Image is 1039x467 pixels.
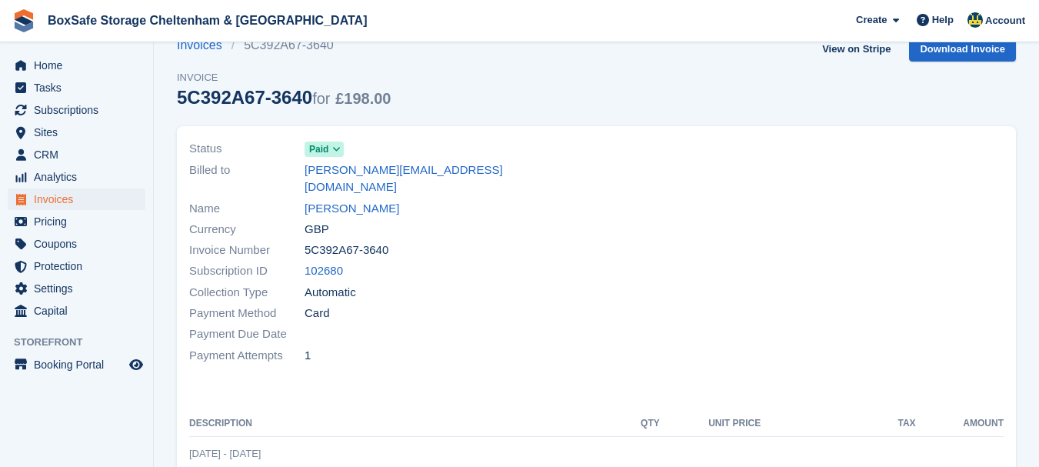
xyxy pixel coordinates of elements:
a: 102680 [305,262,343,280]
span: Payment Due Date [189,325,305,343]
a: Preview store [127,355,145,374]
span: Paid [309,142,328,156]
img: stora-icon-8386f47178a22dfd0bd8f6a31ec36ba5ce8667c1dd55bd0f319d3a0aa187defe.svg [12,9,35,32]
span: Storefront [14,335,153,350]
span: Invoice Number [189,242,305,259]
span: GBP [305,221,329,239]
span: Payment Method [189,305,305,322]
a: menu [8,122,145,143]
span: Sites [34,122,126,143]
div: 5C392A67-3640 [177,87,391,108]
span: Name [189,200,305,218]
span: Card [305,305,330,322]
a: Invoices [177,36,231,55]
a: menu [8,211,145,232]
span: 1 [305,347,311,365]
span: 5C392A67-3640 [305,242,388,259]
a: menu [8,99,145,121]
span: Subscriptions [34,99,126,121]
span: Invoices [34,188,126,210]
a: menu [8,354,145,375]
a: Download Invoice [909,36,1016,62]
span: Invoice [177,70,391,85]
a: menu [8,188,145,210]
a: menu [8,77,145,98]
nav: breadcrumbs [177,36,391,55]
span: Help [932,12,954,28]
a: menu [8,255,145,277]
span: £198.00 [335,90,391,107]
th: Tax [761,412,915,436]
th: QTY [623,412,660,436]
span: Settings [34,278,126,299]
th: Amount [916,412,1004,436]
span: Analytics [34,166,126,188]
th: Description [189,412,623,436]
a: menu [8,144,145,165]
a: menu [8,278,145,299]
span: Create [856,12,887,28]
a: menu [8,166,145,188]
span: Tasks [34,77,126,98]
img: Kim Virabi [967,12,983,28]
a: menu [8,300,145,322]
span: Subscription ID [189,262,305,280]
a: menu [8,55,145,76]
a: BoxSafe Storage Cheltenham & [GEOGRAPHIC_DATA] [42,8,373,33]
a: View on Stripe [816,36,897,62]
span: Collection Type [189,284,305,302]
span: Account [985,13,1025,28]
th: Unit Price [660,412,761,436]
span: Protection [34,255,126,277]
span: for [312,90,330,107]
a: [PERSON_NAME] [305,200,399,218]
span: Pricing [34,211,126,232]
span: Status [189,140,305,158]
a: menu [8,233,145,255]
span: Payment Attempts [189,347,305,365]
span: Booking Portal [34,354,126,375]
span: Currency [189,221,305,239]
span: Capital [34,300,126,322]
span: Home [34,55,126,76]
span: Automatic [305,284,356,302]
a: [PERSON_NAME][EMAIL_ADDRESS][DOMAIN_NAME] [305,162,588,196]
span: Billed to [189,162,305,196]
span: Coupons [34,233,126,255]
span: [DATE] - [DATE] [189,448,261,459]
span: CRM [34,144,126,165]
a: Paid [305,140,344,158]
